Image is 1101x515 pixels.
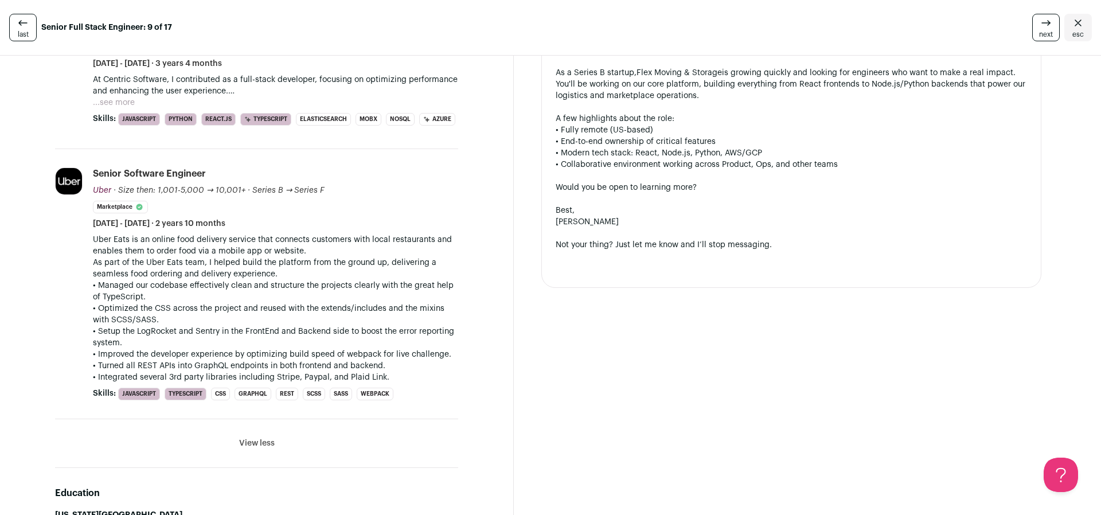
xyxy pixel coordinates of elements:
[556,182,1027,193] div: Would you be open to learning more?
[93,167,206,180] div: Senior Software Engineer
[93,280,458,303] p: • Managed our codebase effectively clean and structure the projects clearly with the great help o...
[1032,14,1060,41] a: next
[556,205,1027,216] div: Best,
[93,74,458,97] p: At Centric Software, I contributed as a full-stack developer, focusing on optimizing performance ...
[248,185,250,196] span: ·
[55,486,458,500] h2: Education
[93,186,111,194] span: Uber
[386,113,415,126] li: NoSQL
[556,136,1027,147] div: • End-to-end ownership of critical features
[93,360,458,372] p: • Turned all REST APIs into GraphQL endpoints in both frontend and backend.
[296,113,351,126] li: Elasticsearch
[556,67,1027,102] div: As a Series B startup, is growing quickly and looking for engineers who want to make a real impac...
[93,303,458,326] p: • Optimized the CSS across the project and reused with the extends/includes and the mixins with S...
[93,326,458,349] p: • Setup the LogRocket and Sentry in the FrontEnd and Backend side to boost the error reporting sy...
[419,113,455,126] li: Azure
[93,372,458,383] p: • Integrated several 3rd party libraries including Stripe, Paypal, and Plaid Link.
[240,113,291,126] li: TypeScript
[118,388,160,400] li: JavaScript
[556,113,1027,124] div: A few highlights about the role:
[356,113,381,126] li: MobX
[239,438,275,449] button: View less
[556,159,1027,170] div: • Collaborative environment working across Product, Ops, and other teams
[93,349,458,360] p: • Improved the developer experience by optimizing build speed of webpack for live challenge.
[1072,30,1084,39] span: esc
[211,388,230,400] li: CSS
[18,30,29,39] span: last
[93,97,135,108] button: ...see more
[118,113,160,126] li: JavaScript
[93,201,148,213] li: Marketplace
[93,388,116,399] span: Skills:
[41,22,172,33] strong: Senior Full Stack Engineer: 9 of 17
[556,216,1027,228] div: [PERSON_NAME]
[637,69,722,77] span: Flex Moving & Storage
[276,388,298,400] li: REST
[303,388,325,400] li: SCSS
[1064,14,1092,41] a: Close
[165,388,206,400] li: TypeScript
[165,113,197,126] li: Python
[201,113,236,126] li: React.js
[556,239,1027,251] div: Not your thing? Just let me know and I’ll stop messaging.
[235,388,271,400] li: GraphQL
[114,186,245,194] span: · Size then: 1,001-5,000 → 10,001+
[357,388,393,400] li: Webpack
[1044,458,1078,492] iframe: Help Scout Beacon - Open
[93,234,458,280] p: Uber Eats is an online food delivery service that connects customers with local restaurants and e...
[1039,30,1053,39] span: next
[556,147,1027,159] div: • Modern tech stack: React, Node.js, Python, AWS/GCP
[556,124,1027,136] div: • Fully remote (US-based)
[252,186,325,194] span: Series B → Series F
[93,218,225,229] span: [DATE] - [DATE] · 2 years 10 months
[93,113,116,124] span: Skills:
[56,168,82,194] img: 046b842221cc5920251103cac33a6ce6d47e344b59eb72f0d26ba0bb907e91bb.jpg
[330,388,352,400] li: Sass
[9,14,37,41] a: last
[93,58,222,69] span: [DATE] - [DATE] · 3 years 4 months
